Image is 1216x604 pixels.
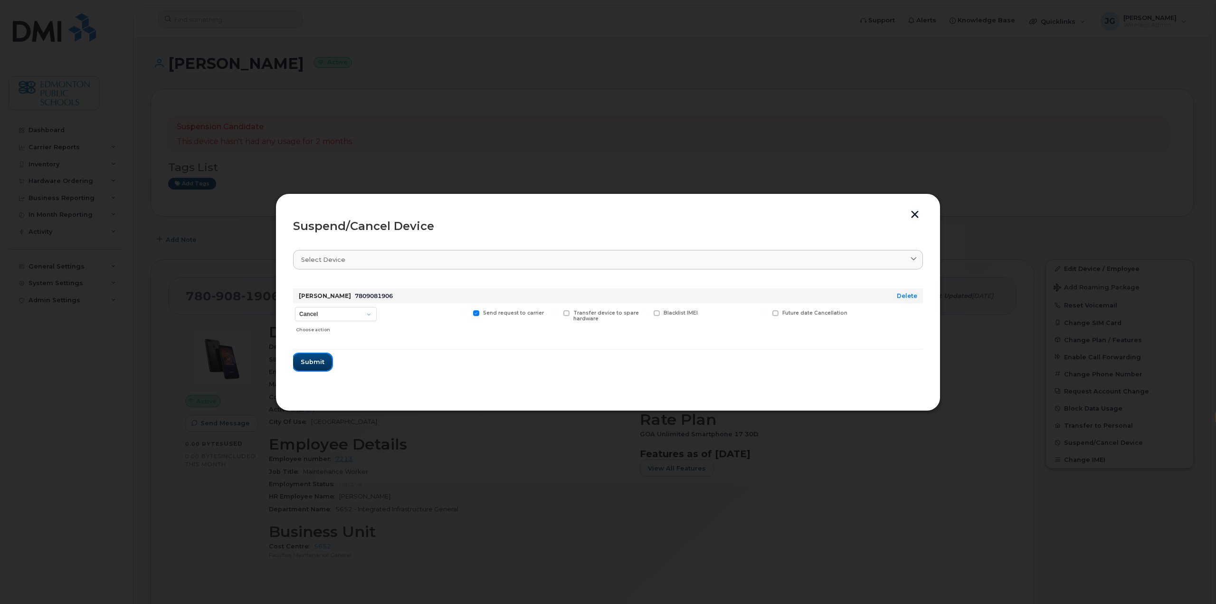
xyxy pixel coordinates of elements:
span: Transfer device to spare hardware [573,310,639,322]
span: Select device [301,255,345,264]
span: Blacklist IMEI [664,310,698,316]
a: Delete [897,292,917,299]
strong: [PERSON_NAME] [299,292,351,299]
input: Future date Cancellation [761,310,766,315]
a: Select device [293,250,923,269]
input: Send request to carrier [462,310,466,315]
span: Future date Cancellation [782,310,847,316]
span: Send request to carrier [483,310,544,316]
span: Submit [301,357,324,366]
input: Transfer device to spare hardware [552,310,557,315]
input: Blacklist IMEI [642,310,647,315]
div: Choose action [296,322,377,334]
button: Submit [293,354,332,371]
div: Suspend/Cancel Device [293,221,923,232]
span: 7809081906 [355,292,393,299]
